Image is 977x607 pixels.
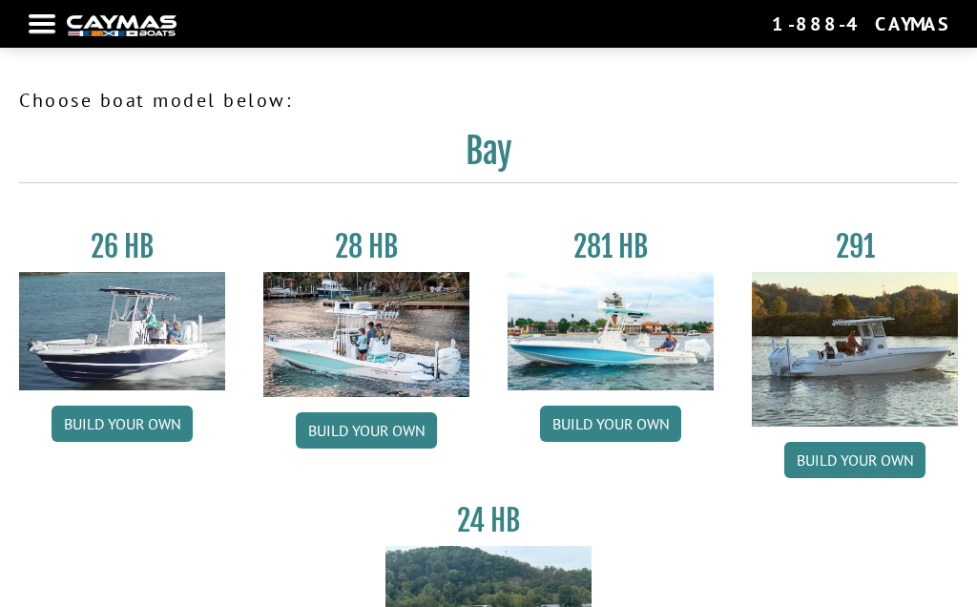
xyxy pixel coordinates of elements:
h2: Bay [19,130,958,183]
a: Build your own [784,442,925,478]
img: 26_new_photo_resized.jpg [19,272,225,390]
h3: 291 [752,229,958,264]
img: 28_hb_thumbnail_for_caymas_connect.jpg [263,272,469,397]
h3: 24 HB [385,503,592,538]
a: Build your own [52,406,193,442]
h3: 26 HB [19,229,225,264]
div: 1-888-4CAYMAS [772,11,948,36]
h3: 28 HB [263,229,469,264]
p: Choose boat model below: [19,86,958,115]
img: 291_Thumbnail.jpg [752,272,958,427]
img: 28-hb-twin.jpg [508,272,714,390]
img: white-logo-c9c8dbefe5ff5ceceb0f0178aa75bf4bb51f6bca0971e226c86eb53dfe498488.png [67,15,177,35]
a: Build your own [540,406,681,442]
h3: 281 HB [508,229,714,264]
a: Build your own [296,412,437,449]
